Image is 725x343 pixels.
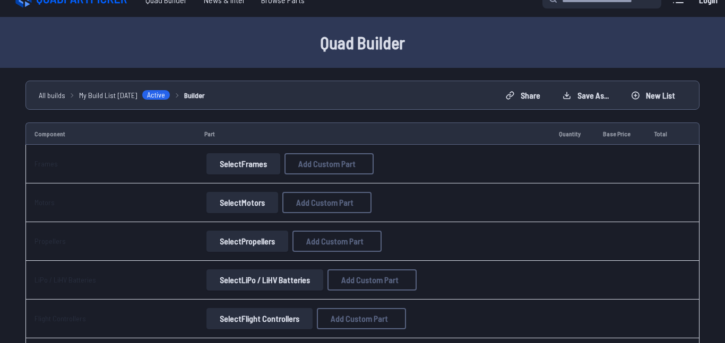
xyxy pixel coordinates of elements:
[204,231,290,252] a: SelectPropellers
[204,192,280,213] a: SelectMotors
[306,237,364,245] span: Add Custom Part
[34,159,58,168] a: Frames
[79,90,170,101] a: My Build List [DATE]Active
[196,122,551,145] td: Part
[622,87,684,104] button: New List
[296,198,353,207] span: Add Custom Part
[206,308,313,329] button: SelectFlight Controllers
[142,90,170,100] span: Active
[204,153,282,174] a: SelectFrames
[39,90,65,101] a: All builds
[284,153,374,174] button: Add Custom Part
[341,276,399,284] span: Add Custom Part
[184,90,205,101] a: Builder
[206,269,323,291] button: SelectLiPo / LiHV Batteries
[282,192,372,213] button: Add Custom Part
[292,231,382,252] button: Add Custom Part
[594,122,645,145] td: Base Price
[34,275,96,284] a: LiPo / LiHV Batteries
[645,122,680,145] td: Total
[204,269,325,291] a: SelectLiPo / LiHV Batteries
[327,269,417,291] button: Add Custom Part
[204,308,315,329] a: SelectFlight Controllers
[206,153,280,174] button: SelectFrames
[206,231,288,252] button: SelectPropellers
[34,314,86,323] a: Flight Controllers
[554,87,618,104] button: Save as...
[497,87,549,104] button: Share
[23,30,702,55] h1: Quad Builder
[34,236,66,245] a: Propellers
[34,198,55,207] a: Motors
[206,192,278,213] button: SelectMotors
[317,308,406,329] button: Add Custom Part
[79,90,137,101] span: My Build List [DATE]
[298,160,356,168] span: Add Custom Part
[331,314,388,323] span: Add Custom Part
[550,122,594,145] td: Quantity
[25,122,196,145] td: Component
